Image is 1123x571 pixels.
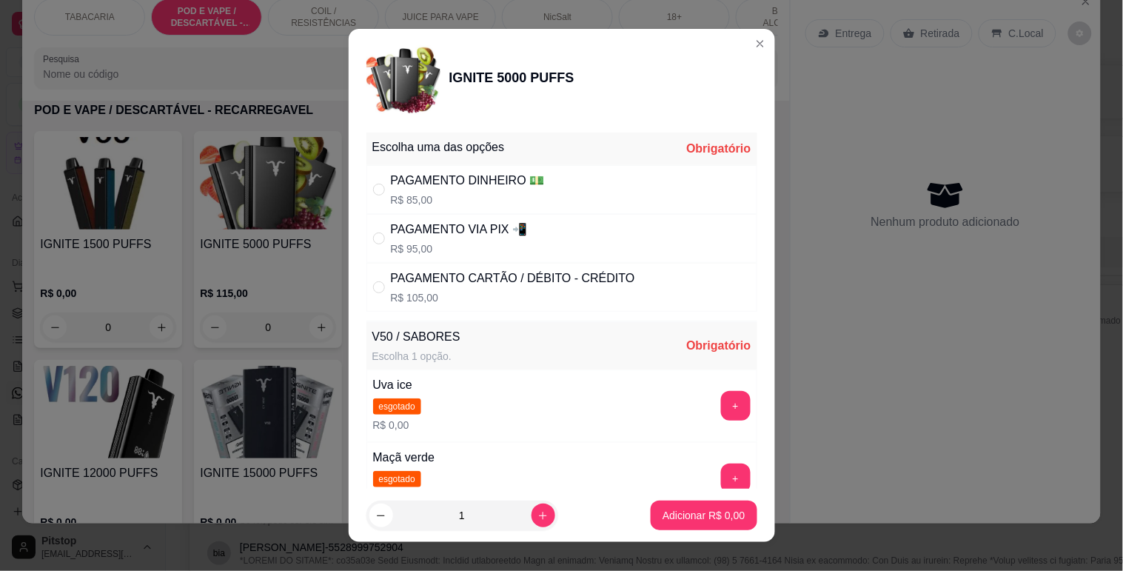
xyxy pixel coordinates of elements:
button: decrease-product-quantity [369,504,393,527]
span: esgotado [373,398,421,415]
div: Uva ice [373,376,421,394]
p: Adicionar R$ 0,00 [663,508,745,523]
img: product-image [366,41,440,115]
button: increase-product-quantity [532,504,555,527]
div: PAGAMENTO VIA PIX 📲 [391,221,528,238]
button: add [721,464,751,493]
p: R$ 85,00 [391,193,545,207]
button: Close [748,32,772,56]
div: PAGAMENTO CARTÃO / DÉBITO - CRÉDITO [391,270,635,287]
div: PAGAMENTO DINHEIRO 💵 [391,172,545,190]
span: esgotado [373,471,421,487]
div: V50 / SABORES [372,328,460,346]
div: Obrigatório [686,140,751,158]
p: R$ 105,00 [391,290,635,305]
div: Escolha 1 opção. [372,349,460,364]
div: Escolha uma das opções [372,138,505,156]
p: R$ 95,00 [391,241,528,256]
div: Maçã verde [373,449,435,467]
button: add [721,391,751,421]
button: Adicionar R$ 0,00 [651,501,757,530]
p: R$ 0,00 [373,418,421,433]
div: Obrigatório [686,337,751,355]
div: IGNITE 5000 PUFFS [449,67,574,88]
